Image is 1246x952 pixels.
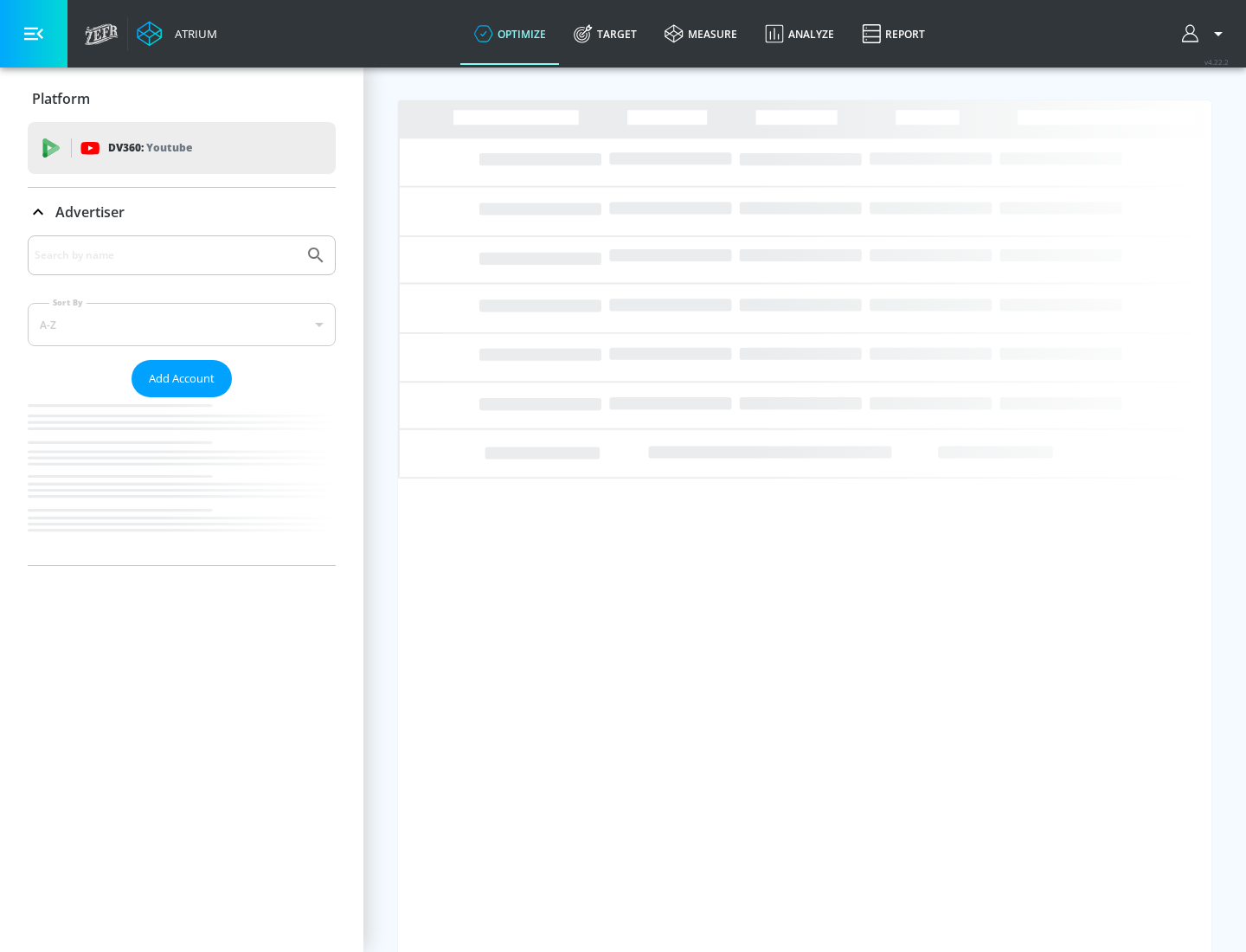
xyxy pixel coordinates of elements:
[28,303,336,346] div: A-Z
[560,3,651,65] a: Target
[149,369,215,389] span: Add Account
[55,203,125,222] p: Advertiser
[751,3,848,65] a: Analyze
[28,235,336,565] div: Advertiser
[651,3,751,65] a: measure
[137,21,217,47] a: Atrium
[1204,57,1229,67] span: v 4.22.2
[848,3,939,65] a: Report
[28,397,336,565] nav: list of Advertiser
[146,138,192,157] p: Youtube
[460,3,560,65] a: optimize
[49,297,87,308] label: Sort By
[32,89,90,108] p: Platform
[168,26,217,42] div: Atrium
[28,122,336,174] div: DV360: Youtube
[28,74,336,123] div: Platform
[108,138,192,158] p: DV360:
[132,360,232,397] button: Add Account
[35,244,297,267] input: Search by name
[28,188,336,236] div: Advertiser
